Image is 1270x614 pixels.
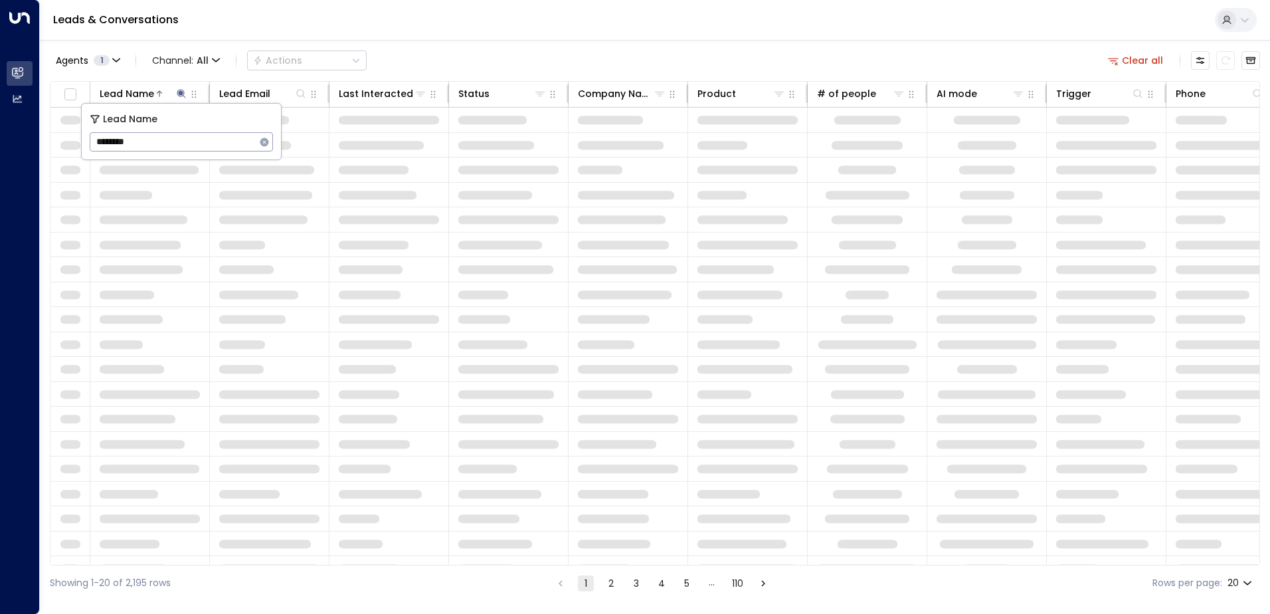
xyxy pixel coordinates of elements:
[147,51,225,70] button: Channel:All
[56,56,88,65] span: Agents
[654,575,670,591] button: Go to page 4
[1056,86,1144,102] div: Trigger
[339,86,413,102] div: Last Interacted
[94,55,110,66] span: 1
[937,86,977,102] div: AI mode
[578,575,594,591] button: page 1
[253,54,302,66] div: Actions
[552,575,772,591] nav: pagination navigation
[697,86,786,102] div: Product
[50,576,171,590] div: Showing 1-20 of 2,195 rows
[100,86,188,102] div: Lead Name
[578,86,666,102] div: Company Name
[1216,51,1235,70] span: Refresh
[197,55,209,66] span: All
[247,51,367,70] button: Actions
[1176,86,1264,102] div: Phone
[458,86,490,102] div: Status
[100,86,154,102] div: Lead Name
[458,86,547,102] div: Status
[817,86,876,102] div: # of people
[1191,51,1210,70] button: Customize
[339,86,427,102] div: Last Interacted
[147,51,225,70] span: Channel:
[1176,86,1206,102] div: Phone
[53,12,179,27] a: Leads & Conversations
[1241,51,1260,70] button: Archived Leads
[103,112,157,127] span: Lead Name
[704,575,720,591] div: …
[729,575,746,591] button: Go to page 110
[817,86,905,102] div: # of people
[247,51,367,70] div: Button group with a nested menu
[1152,576,1222,590] label: Rows per page:
[679,575,695,591] button: Go to page 5
[50,51,125,70] button: Agents1
[219,86,308,102] div: Lead Email
[1103,51,1169,70] button: Clear all
[578,86,653,102] div: Company Name
[1227,573,1255,593] div: 20
[1056,86,1091,102] div: Trigger
[628,575,644,591] button: Go to page 3
[697,86,736,102] div: Product
[603,575,619,591] button: Go to page 2
[219,86,270,102] div: Lead Email
[755,575,771,591] button: Go to next page
[937,86,1025,102] div: AI mode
